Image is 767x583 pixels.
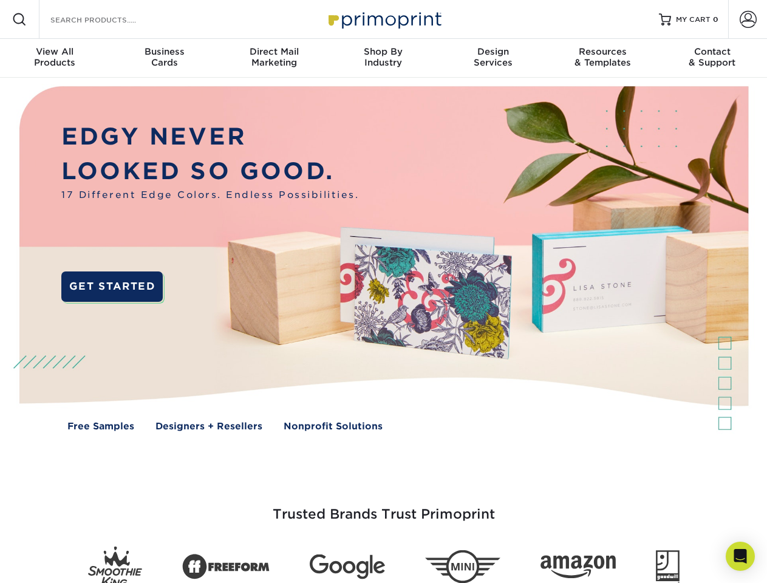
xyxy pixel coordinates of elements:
div: Open Intercom Messenger [726,542,755,571]
div: Cards [109,46,219,68]
a: Nonprofit Solutions [284,420,383,434]
span: Design [438,46,548,57]
a: Free Samples [67,420,134,434]
input: SEARCH PRODUCTS..... [49,12,168,27]
div: Marketing [219,46,329,68]
span: Resources [548,46,657,57]
span: Business [109,46,219,57]
p: EDGY NEVER [61,120,359,154]
img: Amazon [540,556,616,579]
a: Designers + Resellers [155,420,262,434]
span: Contact [658,46,767,57]
div: & Templates [548,46,657,68]
div: & Support [658,46,767,68]
h3: Trusted Brands Trust Primoprint [29,477,739,537]
div: Services [438,46,548,68]
a: Resources& Templates [548,39,657,78]
span: 0 [713,15,718,24]
img: Google [310,554,385,579]
img: Goodwill [656,550,680,583]
a: BusinessCards [109,39,219,78]
a: Direct MailMarketing [219,39,329,78]
span: Direct Mail [219,46,329,57]
a: Shop ByIndustry [329,39,438,78]
a: Contact& Support [658,39,767,78]
span: Shop By [329,46,438,57]
a: GET STARTED [61,271,163,302]
span: MY CART [676,15,711,25]
p: LOOKED SO GOOD. [61,154,359,189]
span: 17 Different Edge Colors. Endless Possibilities. [61,188,359,202]
a: DesignServices [438,39,548,78]
div: Industry [329,46,438,68]
img: Primoprint [323,6,445,32]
